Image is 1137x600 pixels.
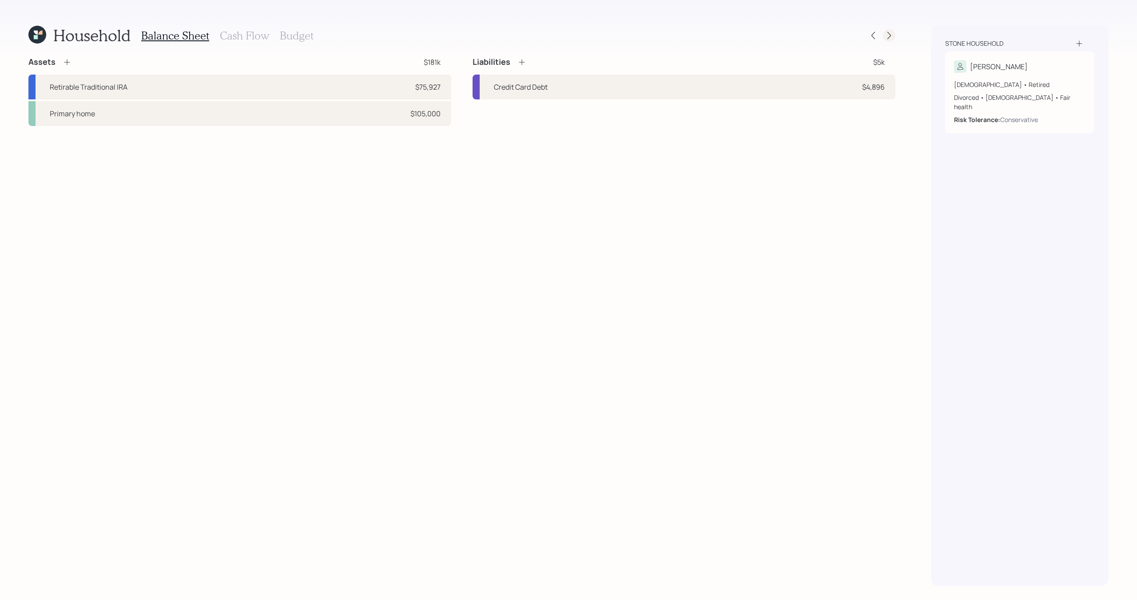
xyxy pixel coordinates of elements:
div: Primary home [50,108,95,119]
div: Retirable Traditional IRA [50,82,127,92]
b: Risk Tolerance: [954,115,1000,124]
h4: Liabilities [473,57,510,67]
div: [DEMOGRAPHIC_DATA] • Retired [954,80,1085,89]
div: Conservative [1000,115,1038,124]
div: Stone household [945,39,1003,48]
h4: Assets [28,57,56,67]
h1: Household [53,26,131,45]
h3: Balance Sheet [141,29,209,42]
div: $4,896 [862,82,885,92]
div: $75,927 [415,82,441,92]
div: $5k [873,57,885,67]
div: $181k [424,57,441,67]
div: Credit Card Debt [494,82,548,92]
div: $105,000 [410,108,441,119]
h3: Cash Flow [220,29,269,42]
div: Divorced • [DEMOGRAPHIC_DATA] • Fair health [954,93,1085,111]
div: [PERSON_NAME] [970,61,1028,72]
h3: Budget [280,29,314,42]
